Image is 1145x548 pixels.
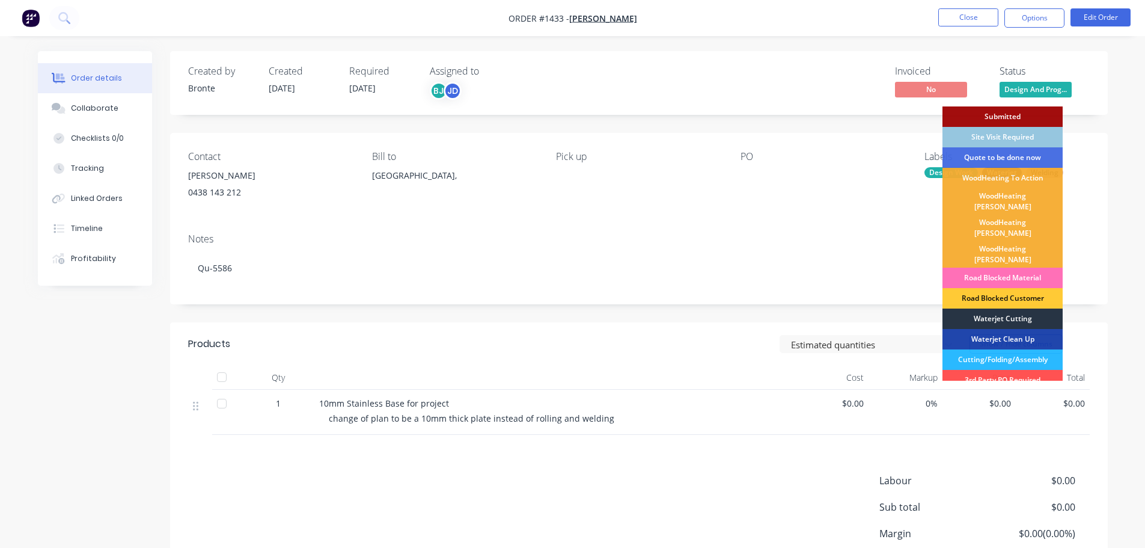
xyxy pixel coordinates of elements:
[924,167,978,178] div: Design Work
[71,103,118,114] div: Collaborate
[942,241,1063,268] div: WoodHeating [PERSON_NAME]
[924,151,1089,162] div: Labels
[942,188,1063,215] div: WoodHeating [PERSON_NAME]
[188,250,1090,286] div: Qu-5586
[349,66,415,77] div: Required
[800,397,864,410] span: $0.00
[188,151,353,162] div: Contact
[319,398,449,409] span: 10mm Stainless Base for project
[38,244,152,274] button: Profitability
[38,63,152,93] button: Order details
[942,215,1063,241] div: WoodHeating [PERSON_NAME]
[795,366,869,390] div: Cost
[430,82,448,100] div: BJ
[1070,8,1131,26] button: Edit Order
[942,329,1063,349] div: Waterjet Clean Up
[430,66,550,77] div: Assigned to
[942,268,1063,288] div: Road Blocked Material
[430,82,462,100] button: BJJD
[38,214,152,244] button: Timeline
[242,366,314,390] div: Qty
[986,500,1075,514] span: $0.00
[942,309,1063,329] div: Waterjet Cutting
[938,8,998,26] button: Close
[71,133,124,144] div: Checklists 0/0
[276,397,281,410] span: 1
[942,288,1063,309] div: Road Blocked Customer
[188,167,353,184] div: [PERSON_NAME]
[1000,82,1072,97] span: Design And Prog...
[38,93,152,123] button: Collaborate
[740,151,905,162] div: PO
[188,337,230,351] div: Products
[329,413,614,424] span: change of plan to be a 10mm thick plate instead of rolling and welding
[508,13,569,24] span: Order #1433 -
[986,473,1075,488] span: $0.00
[942,370,1063,390] div: 3rd Party PO Required
[556,151,721,162] div: Pick up
[942,349,1063,370] div: Cutting/Folding/Assembly
[1021,397,1085,410] span: $0.00
[188,184,353,201] div: 0438 143 212
[22,9,40,27] img: Factory
[188,66,254,77] div: Created by
[71,223,103,234] div: Timeline
[1000,82,1072,100] button: Design And Prog...
[879,526,986,541] span: Margin
[869,366,942,390] div: Markup
[942,106,1063,127] div: Submitted
[986,526,1075,541] span: $0.00 ( 0.00 %)
[71,193,123,204] div: Linked Orders
[38,123,152,153] button: Checklists 0/0
[947,397,1012,410] span: $0.00
[38,153,152,183] button: Tracking
[71,73,122,84] div: Order details
[188,82,254,94] div: Bronte
[349,82,376,94] span: [DATE]
[1004,8,1064,28] button: Options
[188,167,353,206] div: [PERSON_NAME]0438 143 212
[879,500,986,514] span: Sub total
[879,473,986,488] span: Labour
[444,82,462,100] div: JD
[372,167,537,206] div: [GEOGRAPHIC_DATA],
[188,233,1090,245] div: Notes
[38,183,152,214] button: Linked Orders
[372,167,537,184] div: [GEOGRAPHIC_DATA],
[895,66,985,77] div: Invoiced
[942,127,1063,147] div: Site Visit Required
[569,13,637,24] a: [PERSON_NAME]
[71,163,104,174] div: Tracking
[372,151,537,162] div: Bill to
[895,82,967,97] span: No
[942,168,1063,188] div: WoodHeating To Action
[873,397,938,410] span: 0%
[71,253,116,264] div: Profitability
[269,82,295,94] span: [DATE]
[269,66,335,77] div: Created
[1000,66,1090,77] div: Status
[942,147,1063,168] div: Quote to be done now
